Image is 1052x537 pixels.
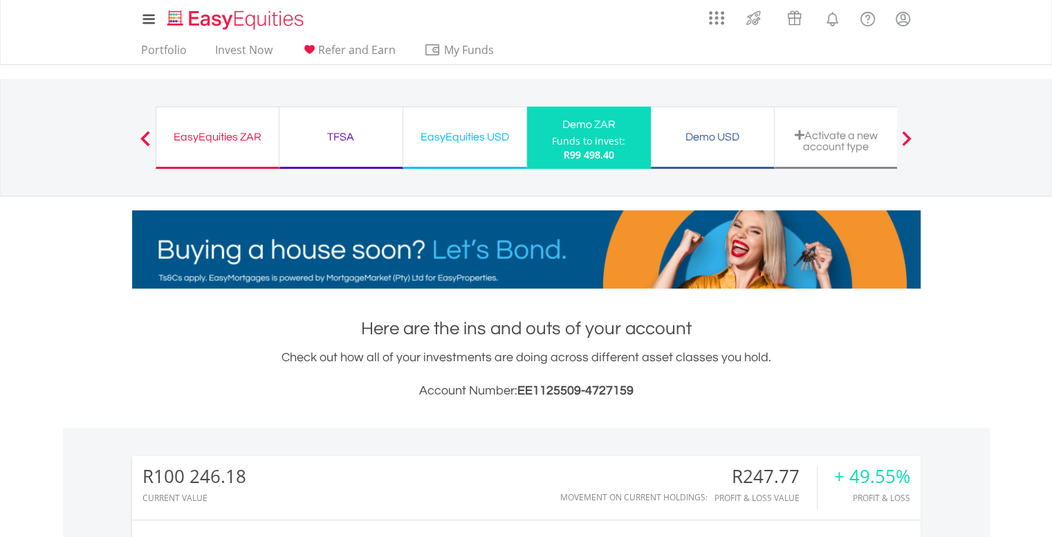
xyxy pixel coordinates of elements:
span: My Funds [424,41,515,59]
h1: Here are the ins and outs of your account [132,316,921,341]
div: CURRENT VALUE [142,493,246,502]
span: Refer and Earn [318,42,396,57]
a: Portfolio [136,43,192,64]
div: EasyEquities ZAR [165,127,270,147]
a: Home page [162,3,309,31]
img: EasyEquities_Logo.png [165,8,309,31]
a: Invest Now [210,43,278,64]
div: Profit & Loss Value [714,493,817,502]
img: thrive-v2.svg [742,7,765,29]
div: Profit & Loss [834,493,910,502]
div: Activate a new account type [783,129,889,152]
div: Demo ZAR [535,115,643,134]
div: R100 246.18 [142,466,246,486]
h3: Account Number: [132,381,921,401]
a: Notifications [815,3,850,31]
img: vouchers-v2.svg [783,7,806,29]
span: R99 498.40 [564,148,614,161]
div: R247.77 [714,466,817,486]
div: EasyEquities USD [412,127,518,147]
a: My Profile [885,3,921,34]
a: Refer and Earn [295,43,401,64]
div: Movement on Current Holdings: [560,493,708,502]
div: Funds to invest: [552,134,625,148]
img: EasyMortage Promotion Banner [132,210,921,289]
div: TFSA [288,127,394,147]
div: Demo USD [659,127,766,147]
a: Vouchers [774,3,815,29]
a: AppsGrid [700,3,733,26]
span: EE1125509-4727159 [517,384,634,397]
div: + 49.55% [834,466,910,486]
div: Check out how all of your investments are doing across different asset classes you hold. [132,348,921,401]
img: grid-menu-icon.svg [709,10,724,26]
a: FAQ's and Support [850,3,885,31]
